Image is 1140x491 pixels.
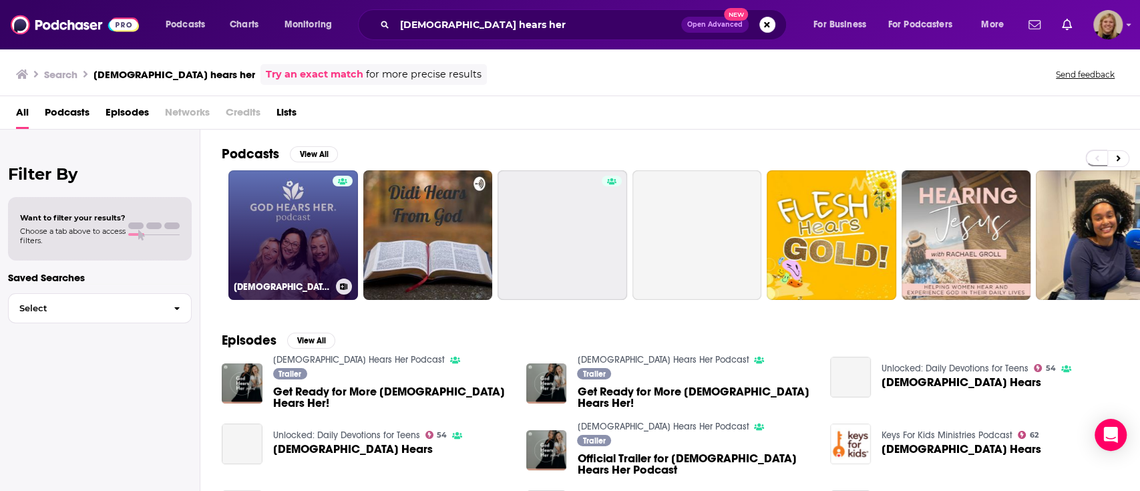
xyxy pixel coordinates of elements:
[221,14,266,35] a: Charts
[222,146,279,162] h2: Podcasts
[577,354,749,365] a: God Hears Her Podcast
[880,14,972,35] button: open menu
[234,281,331,293] h3: [DEMOGRAPHIC_DATA] Hears Her Podcast
[1018,431,1038,439] a: 62
[273,430,420,441] a: Unlocked: Daily Devotions for Teens
[228,170,358,300] a: [DEMOGRAPHIC_DATA] Hears Her Podcast
[395,14,681,35] input: Search podcasts, credits, & more...
[366,67,482,82] span: for more precise results
[273,444,433,455] a: God Hears
[222,332,335,349] a: EpisodesView All
[577,421,749,432] a: God Hears Her Podcast
[526,430,567,471] img: Official Trailer for God Hears Her Podcast
[20,213,126,222] span: Want to filter your results?
[1052,69,1119,80] button: Send feedback
[1030,432,1038,438] span: 62
[273,444,433,455] span: [DEMOGRAPHIC_DATA] Hears
[1093,10,1123,39] button: Show profile menu
[687,21,743,28] span: Open Advanced
[8,293,192,323] button: Select
[1046,365,1056,371] span: 54
[813,15,866,34] span: For Business
[106,102,149,129] a: Episodes
[273,386,510,409] a: Get Ready for More God Hears Her!
[11,12,139,37] img: Podchaser - Follow, Share and Rate Podcasts
[222,363,262,404] img: Get Ready for More God Hears Her!
[882,363,1028,374] a: Unlocked: Daily Devotions for Teens
[577,453,814,476] span: Official Trailer for [DEMOGRAPHIC_DATA] Hears Her Podcast
[93,68,255,81] h3: [DEMOGRAPHIC_DATA] hears her
[830,424,871,464] img: God Hears
[273,386,510,409] span: Get Ready for More [DEMOGRAPHIC_DATA] Hears Her!
[882,377,1041,388] span: [DEMOGRAPHIC_DATA] Hears
[583,437,606,445] span: Trailer
[1093,10,1123,39] span: Logged in as avansolkema
[156,14,222,35] button: open menu
[166,15,205,34] span: Podcasts
[230,15,258,34] span: Charts
[1057,13,1077,36] a: Show notifications dropdown
[437,432,447,438] span: 54
[222,146,338,162] a: PodcastsView All
[20,226,126,245] span: Choose a tab above to access filters.
[981,15,1004,34] span: More
[583,370,606,378] span: Trailer
[972,14,1020,35] button: open menu
[278,370,301,378] span: Trailer
[165,102,210,129] span: Networks
[830,357,871,397] a: God Hears
[724,8,748,21] span: New
[1093,10,1123,39] img: User Profile
[681,17,749,33] button: Open AdvancedNew
[222,332,276,349] h2: Episodes
[526,363,567,404] img: Get Ready for More God Hears Her!
[266,67,363,82] a: Try an exact match
[284,15,332,34] span: Monitoring
[1034,364,1056,372] a: 54
[16,102,29,129] a: All
[882,377,1041,388] a: God Hears
[1023,13,1046,36] a: Show notifications dropdown
[44,68,77,81] h3: Search
[275,14,349,35] button: open menu
[577,386,814,409] a: Get Ready for More God Hears Her!
[290,146,338,162] button: View All
[287,333,335,349] button: View All
[882,444,1041,455] span: [DEMOGRAPHIC_DATA] Hears
[273,354,445,365] a: God Hears Her Podcast
[1095,419,1127,451] div: Open Intercom Messenger
[276,102,297,129] a: Lists
[222,424,262,464] a: God Hears
[8,164,192,184] h2: Filter By
[8,271,192,284] p: Saved Searches
[9,304,163,313] span: Select
[882,430,1012,441] a: Keys For Kids Ministries Podcast
[45,102,89,129] a: Podcasts
[371,9,799,40] div: Search podcasts, credits, & more...
[882,444,1041,455] a: God Hears
[425,431,447,439] a: 54
[577,386,814,409] span: Get Ready for More [DEMOGRAPHIC_DATA] Hears Her!
[577,453,814,476] a: Official Trailer for God Hears Her Podcast
[888,15,952,34] span: For Podcasters
[226,102,260,129] span: Credits
[804,14,883,35] button: open menu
